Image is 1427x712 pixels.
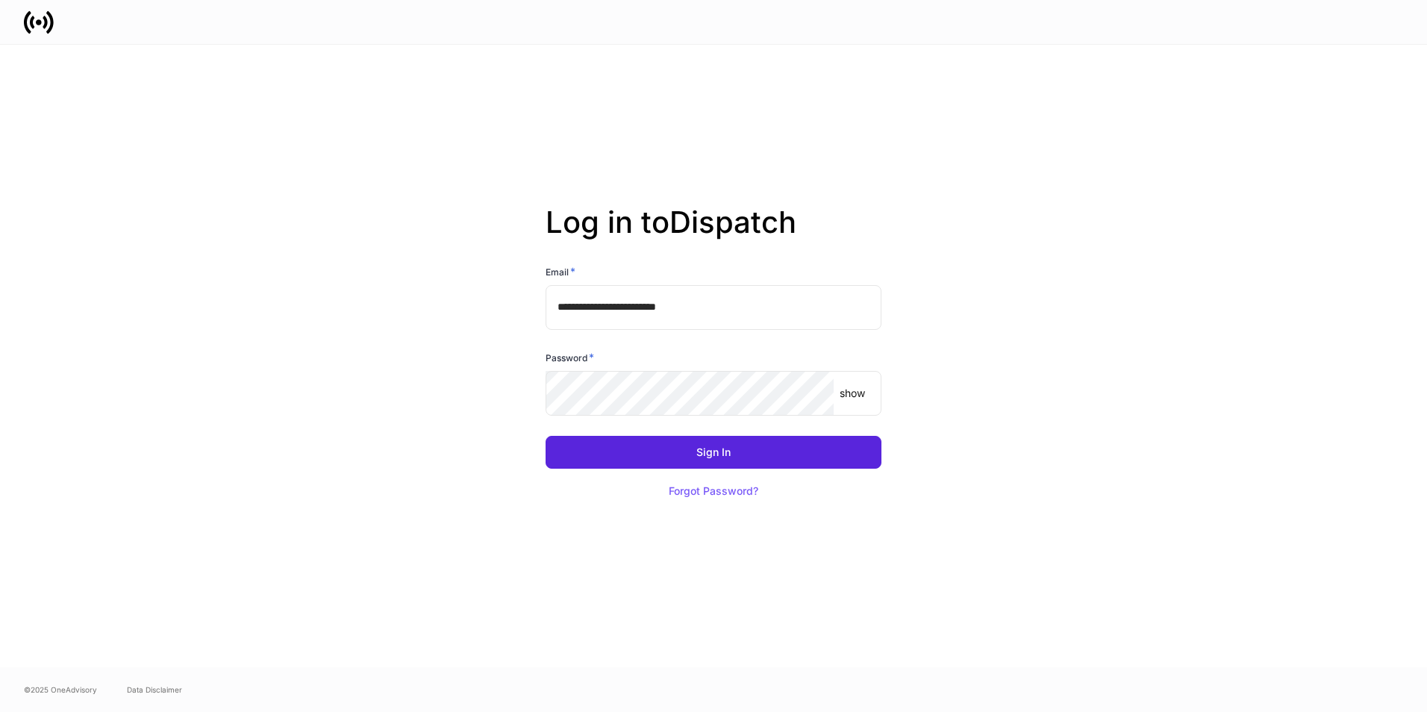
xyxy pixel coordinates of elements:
h2: Log in to Dispatch [546,204,881,264]
button: Forgot Password? [650,475,777,508]
div: Forgot Password? [669,486,758,496]
h6: Password [546,350,594,365]
button: Sign In [546,436,881,469]
div: Sign In [696,447,731,458]
span: © 2025 OneAdvisory [24,684,97,696]
p: show [840,386,865,401]
a: Data Disclaimer [127,684,182,696]
h6: Email [546,264,575,279]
